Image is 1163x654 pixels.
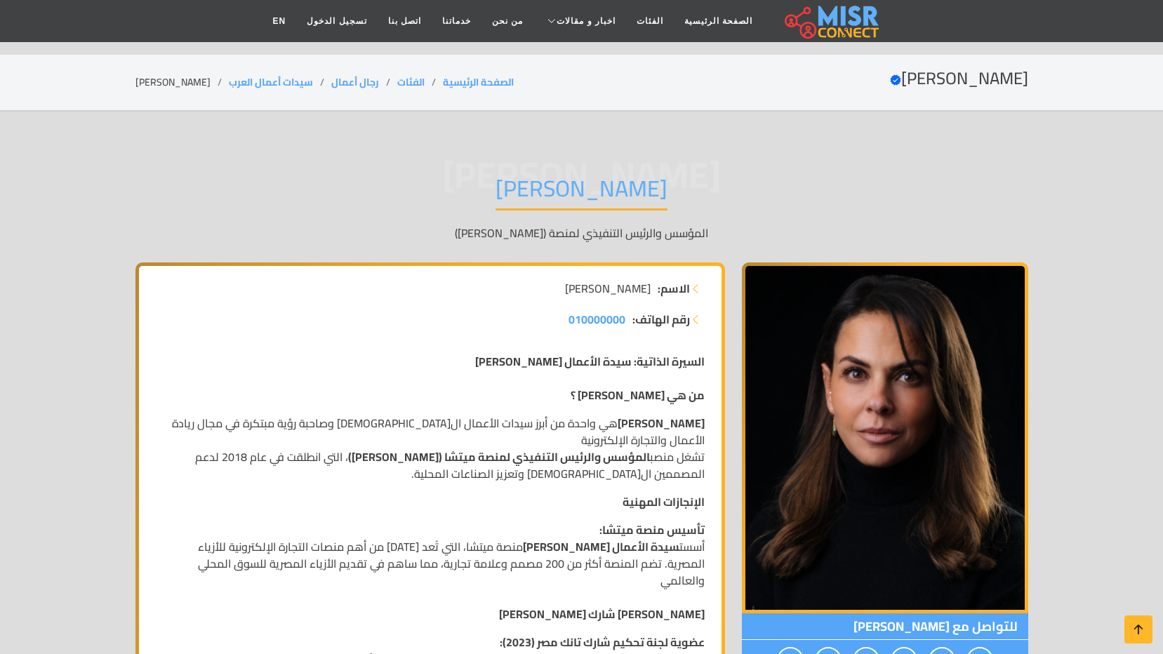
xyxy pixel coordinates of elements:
[156,521,705,622] p: أسست منصة ميتشا، التي تُعد [DATE] من أهم منصات التجارة الإلكترونية للأزياء المصرية. تضم المنصة أك...
[569,309,625,330] span: 010000000
[742,262,1028,613] img: هيلدا لوقا
[533,8,626,34] a: اخبار و مقالات
[348,446,650,467] strong: المؤسس والرئيس التنفيذي لمنصة ميتشا ([PERSON_NAME])
[674,8,763,34] a: الصفحة الرئيسية
[557,15,616,27] span: اخبار و مقالات
[229,73,313,91] a: سيدات أعمال العرب
[742,613,1028,640] span: للتواصل مع [PERSON_NAME]
[658,280,690,297] strong: الاسم:
[569,311,625,328] a: 010000000
[331,73,379,91] a: رجال أعمال
[890,74,901,86] svg: Verified account
[500,632,705,653] strong: عضوية لجنة تحكيم شارك تانك مصر (2023):
[890,69,1028,89] h2: [PERSON_NAME]
[623,491,705,512] strong: الإنجازات المهنية
[496,175,667,211] h1: [PERSON_NAME]
[156,415,705,482] p: هي واحدة من أبرز سيدات الأعمال ال[DEMOGRAPHIC_DATA] وصاحبة رؤية مبتكرة في مجال ريادة الأعمال والت...
[262,8,297,34] a: EN
[565,280,651,297] span: [PERSON_NAME]
[443,73,514,91] a: الصفحة الرئيسية
[618,413,705,434] strong: [PERSON_NAME]
[785,4,879,39] img: main.misr_connect
[432,8,481,34] a: خدماتنا
[632,311,690,328] strong: رقم الهاتف:
[475,351,705,406] strong: السيرة الذاتية: سيدة الأعمال [PERSON_NAME] من هي [PERSON_NAME] ؟
[397,73,425,91] a: الفئات
[135,75,229,90] li: [PERSON_NAME]
[626,8,674,34] a: الفئات
[135,225,1028,241] p: المؤسس والرئيس التنفيذي لمنصة ([PERSON_NAME])
[378,8,432,34] a: اتصل بنا
[481,8,533,34] a: من نحن
[523,536,679,557] strong: سيدة الأعمال [PERSON_NAME]
[296,8,377,34] a: تسجيل الدخول
[599,519,705,540] strong: تأسيس منصة ميتشا:
[499,603,705,625] strong: [PERSON_NAME] شارك [PERSON_NAME]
